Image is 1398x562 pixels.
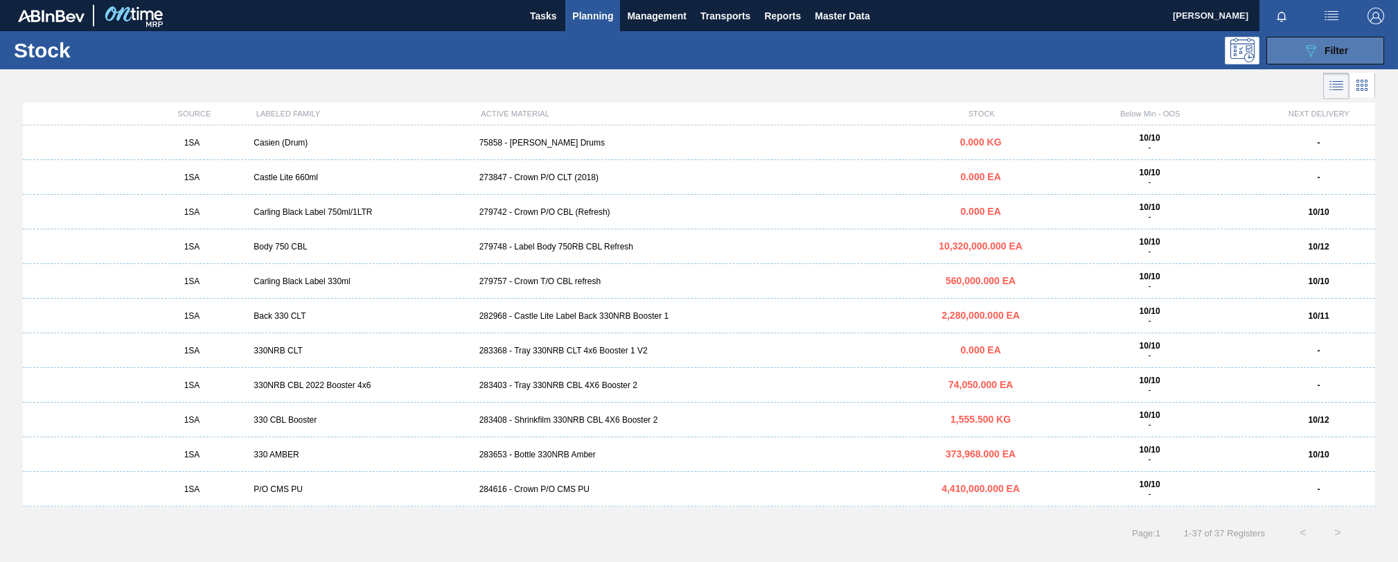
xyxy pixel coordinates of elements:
span: 74,050.000 EA [948,379,1013,390]
span: Management [627,8,687,24]
button: < [1286,516,1320,550]
strong: 10/10 [1140,133,1160,143]
strong: - [1318,346,1320,355]
span: Master Data [815,8,869,24]
span: 10,320,000.000 EA [939,240,1023,252]
div: 283403 - Tray 330NRB CBL 4X6 Booster 2 [474,380,925,390]
div: List Vision [1323,73,1350,99]
div: Below Min - OOS [1038,109,1263,118]
strong: 10/10 [1140,445,1160,455]
span: 0.000 EA [960,344,1000,355]
div: LABELED FAMILY [251,109,476,118]
button: Notifications [1259,6,1304,26]
div: 330NRB CLT [248,346,473,355]
div: Body 750 CBL [248,242,473,252]
span: 1SA [184,173,200,182]
div: 283653 - Bottle 330NRB Amber [474,450,925,459]
span: - [1149,385,1151,395]
div: Programming: no user selected [1225,37,1259,64]
div: Carling Black Label 750ml/1LTR [248,207,473,217]
div: STOCK [926,109,1038,118]
div: Carling Black Label 330ml [248,276,473,286]
span: 1SA [184,484,200,494]
div: 279742 - Crown P/O CBL (Refresh) [474,207,925,217]
div: 279748 - Label Body 750RB CBL Refresh [474,242,925,252]
strong: 10/10 [1140,410,1160,420]
span: 2,280,000.000 EA [941,310,1020,321]
strong: - [1318,173,1320,182]
strong: 10/10 [1309,207,1329,217]
span: Reports [764,8,801,24]
div: P/O CMS PU [248,484,473,494]
div: ACTIVE MATERIAL [475,109,925,118]
strong: 10/10 [1309,450,1329,459]
div: 273847 - Crown P/O CLT (2018) [474,173,925,182]
span: 1SA [184,346,200,355]
span: 1,555.500 KG [950,414,1011,425]
strong: 10/12 [1309,242,1329,252]
span: 1SA [184,415,200,425]
span: 1SA [184,207,200,217]
span: 1SA [184,138,200,148]
strong: 10/10 [1140,306,1160,316]
span: Page : 1 [1132,528,1160,538]
div: 283408 - Shrinkfilm 330NRB CBL 4X6 Booster 2 [474,415,925,425]
strong: - [1318,138,1320,148]
div: Casien (Drum) [248,138,473,148]
span: 1SA [184,311,200,321]
span: - [1149,281,1151,291]
span: 1SA [184,276,200,286]
div: NEXT DELIVERY [1263,109,1375,118]
span: - [1149,420,1151,430]
span: 560,000.000 EA [946,275,1016,286]
div: 75858 - [PERSON_NAME] Drums [474,138,925,148]
span: 0.000 EA [960,206,1000,217]
img: TNhmsLtSVTkK8tSr43FrP2fwEKptu5GPRR3wAAAABJRU5ErkJggg== [18,10,85,22]
strong: 10/10 [1140,480,1160,489]
strong: 10/10 [1140,341,1160,351]
div: 284616 - Crown P/O CMS PU [474,484,925,494]
strong: 10/10 [1140,237,1160,247]
span: - [1149,177,1151,187]
strong: 10/11 [1309,311,1329,321]
span: 0.000 EA [960,171,1000,182]
button: > [1320,516,1355,550]
span: 1SA [184,450,200,459]
strong: 10/10 [1140,202,1160,212]
button: Filter [1266,37,1384,64]
div: Castle Lite 660ml [248,173,473,182]
strong: - [1318,484,1320,494]
span: 1SA [184,242,200,252]
span: 1 - 37 of 37 Registers [1181,528,1265,538]
span: - [1149,351,1151,360]
strong: 10/10 [1140,376,1160,385]
span: Filter [1325,45,1348,56]
div: 279757 - Crown T/O CBL refresh [474,276,925,286]
div: SOURCE [138,109,250,118]
span: 0.000 KG [960,137,1002,148]
span: Tasks [528,8,558,24]
img: userActions [1323,8,1340,24]
span: 4,410,000.000 EA [941,483,1020,494]
span: - [1149,455,1151,464]
span: - [1149,212,1151,222]
span: 1SA [184,380,200,390]
h1: Stock [14,42,222,58]
div: Card Vision [1350,73,1375,99]
span: - [1149,316,1151,326]
div: 330 CBL Booster [248,415,473,425]
div: 330 AMBER [248,450,473,459]
strong: 10/10 [1309,276,1329,286]
div: 330NRB CBL 2022 Booster 4x6 [248,380,473,390]
div: 283368 - Tray 330NRB CLT 4x6 Booster 1 V2 [474,346,925,355]
span: Planning [572,8,613,24]
span: - [1149,143,1151,152]
strong: - [1318,380,1320,390]
span: 373,968.000 EA [946,448,1016,459]
strong: 10/10 [1140,168,1160,177]
div: 282968 - Castle Lite Label Back 330NRB Booster 1 [474,311,925,321]
span: Transports [700,8,750,24]
strong: 10/12 [1309,415,1329,425]
img: Logout [1368,8,1384,24]
span: - [1149,247,1151,256]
